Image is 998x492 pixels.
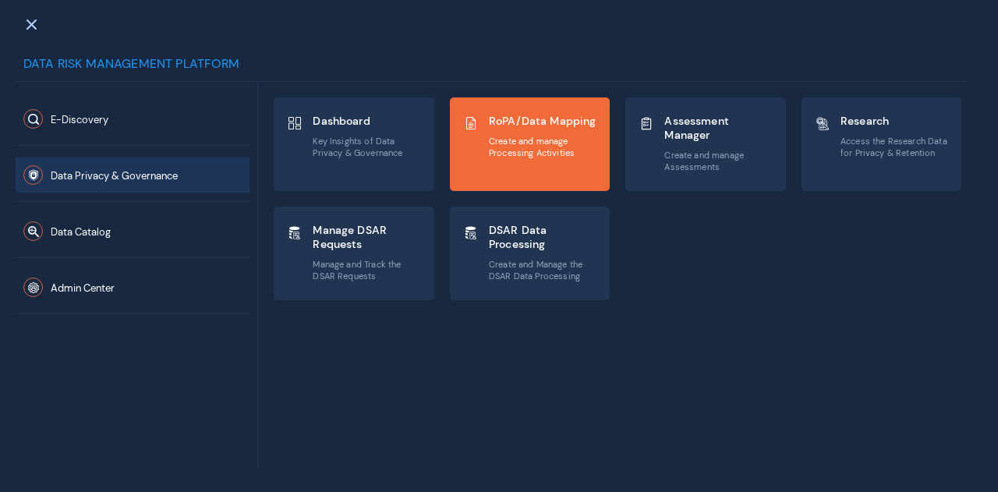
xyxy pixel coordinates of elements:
span: Dashboard [313,114,421,128]
span: Create and manage Processing Activities [489,136,597,158]
span: Create and Manage the DSAR Data Processing [489,259,597,281]
span: Manage and Track the DSAR Requests [313,259,421,281]
button: Admin Center [16,270,249,305]
span: E-Discovery [51,113,108,126]
span: Data Privacy & Governance [51,169,178,182]
button: Data Catalog [16,214,249,249]
span: Key Insights of Data Privacy & Governance [313,136,421,158]
span: Research [841,114,949,128]
span: DSAR Data Processing [489,223,597,251]
span: Access the Research Data for Privacy & Retention [841,136,949,158]
span: Assessment Manager [664,114,773,142]
span: Create and manage Assessments [664,150,773,172]
span: RoPA/Data Mapping [489,114,597,128]
div: Data Risk Management Platform [16,55,967,82]
span: Manage DSAR Requests [313,223,421,251]
button: E-Discovery [16,101,249,136]
span: Admin Center [51,281,115,295]
span: Data Catalog [51,225,111,239]
button: Data Privacy & Governance [16,158,249,193]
